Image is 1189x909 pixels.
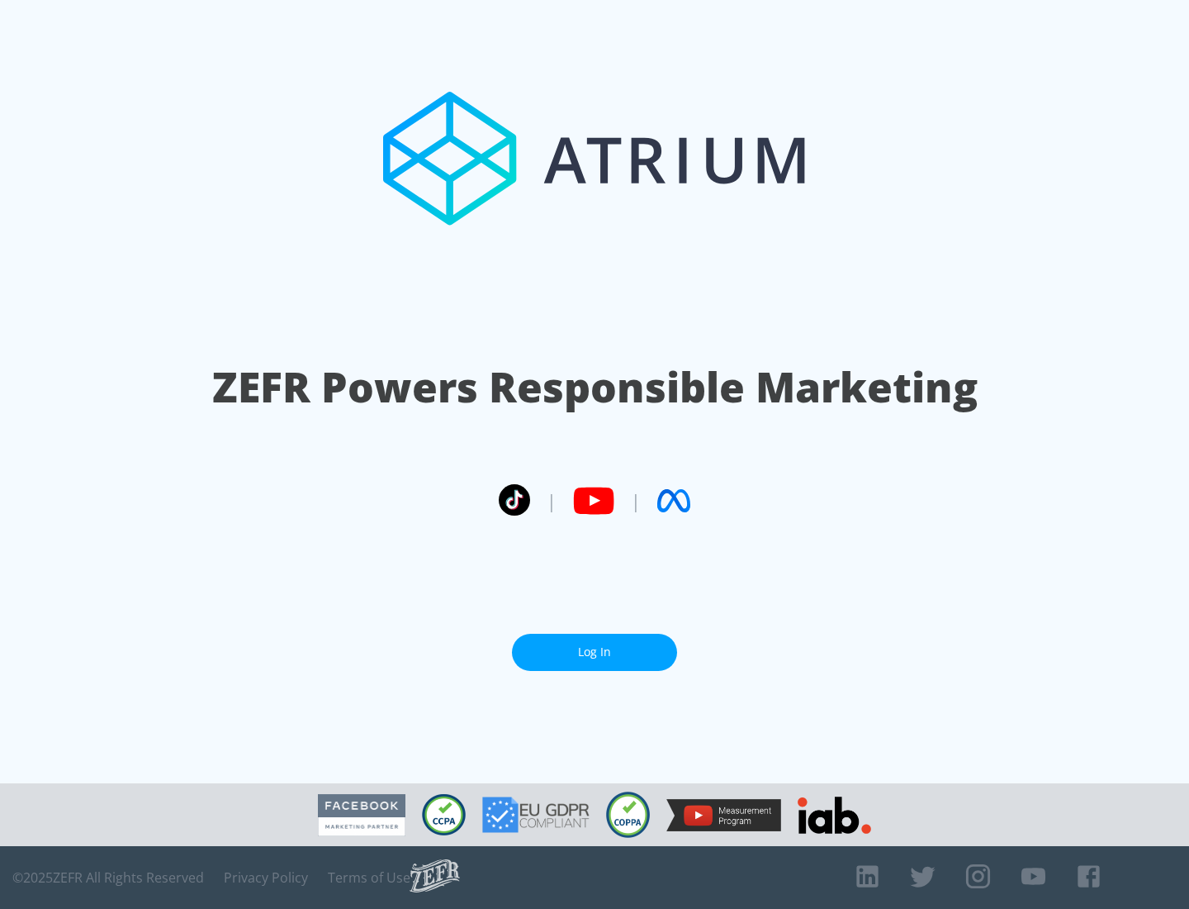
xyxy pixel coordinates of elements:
h1: ZEFR Powers Responsible Marketing [212,359,978,416]
a: Privacy Policy [224,869,308,886]
img: COPPA Compliant [606,792,650,838]
img: GDPR Compliant [482,797,590,833]
span: © 2025 ZEFR All Rights Reserved [12,869,204,886]
span: | [631,488,641,513]
img: CCPA Compliant [422,794,466,835]
img: IAB [798,797,871,834]
span: | [547,488,557,513]
a: Log In [512,634,677,671]
a: Terms of Use [328,869,410,886]
img: Facebook Marketing Partner [318,794,405,836]
img: YouTube Measurement Program [666,799,781,831]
